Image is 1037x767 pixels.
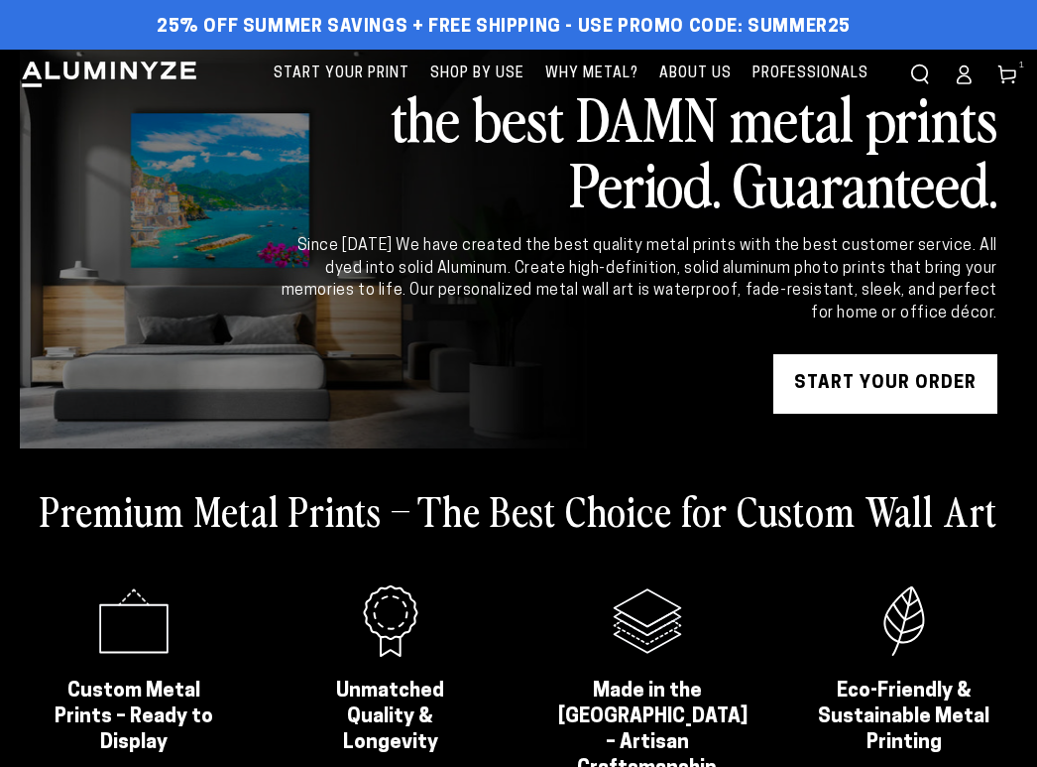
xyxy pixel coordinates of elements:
span: Professionals [752,62,868,86]
span: Start Your Print [274,62,409,86]
span: 1 [1019,59,1025,72]
h2: Unmatched Quality & Longevity [301,679,479,756]
h2: the best DAMN metal prints Period. Guaranteed. [278,84,997,215]
a: About Us [649,50,742,98]
a: Shop By Use [420,50,534,98]
span: Why Metal? [545,62,638,86]
a: Why Metal? [535,50,648,98]
span: Shop By Use [430,62,524,86]
a: Start Your Print [264,50,419,98]
h2: Premium Metal Prints – The Best Choice for Custom Wall Art [40,484,997,536]
img: Aluminyze [20,60,198,89]
h2: Eco-Friendly & Sustainable Metal Printing [815,679,992,756]
span: 25% off Summer Savings + Free Shipping - Use Promo Code: SUMMER25 [157,17,851,39]
summary: Search our site [898,53,942,96]
h2: Custom Metal Prints – Ready to Display [45,679,222,756]
span: About Us [659,62,732,86]
a: START YOUR Order [773,354,997,414]
div: Since [DATE] We have created the best quality metal prints with the best customer service. All dy... [278,235,997,324]
a: Professionals [743,50,878,98]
